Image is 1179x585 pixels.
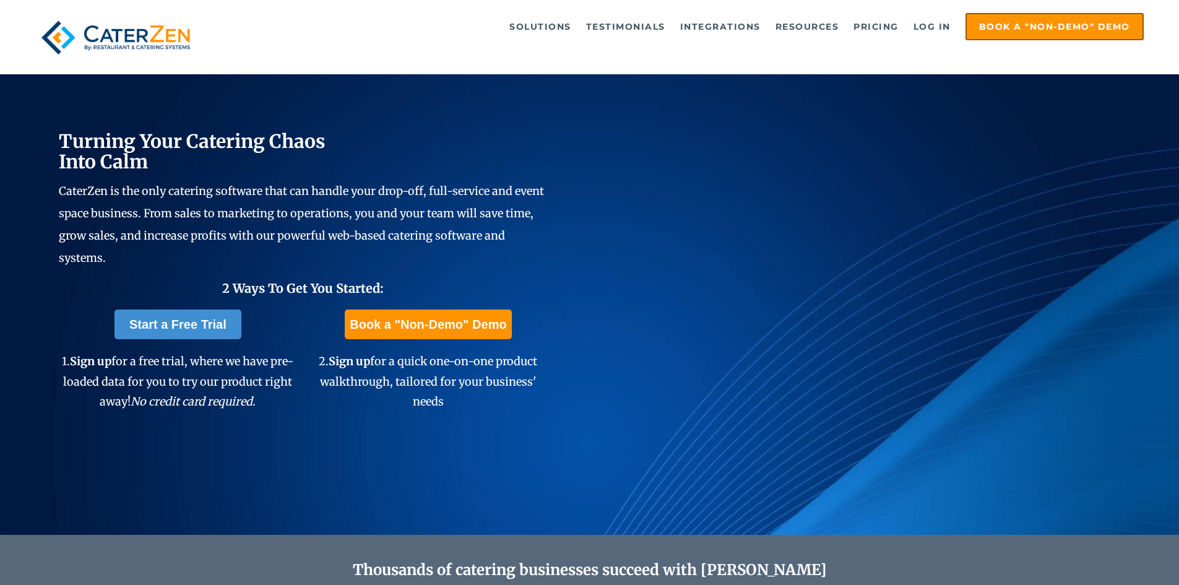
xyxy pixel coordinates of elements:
a: Integrations [674,14,767,39]
a: Log in [907,14,957,39]
a: Resources [769,14,845,39]
iframe: Help widget launcher [1069,537,1165,571]
span: Turning Your Catering Chaos Into Calm [59,129,326,173]
span: CaterZen is the only catering software that can handle your drop-off, full-service and event spac... [59,184,544,265]
h2: Thousands of catering businesses succeed with [PERSON_NAME] [118,561,1061,579]
a: Pricing [847,14,905,39]
a: Solutions [503,14,577,39]
div: Navigation Menu [225,13,1144,40]
span: 2. for a quick one-on-one product walkthrough, tailored for your business' needs [319,354,537,409]
span: 2 Ways To Get You Started: [222,280,384,296]
span: 1. for a free trial, where we have pre-loaded data for you to try our product right away! [62,354,293,409]
a: Book a "Non-Demo" Demo [345,310,511,339]
img: caterzen [35,13,196,62]
span: Sign up [70,354,111,368]
em: No credit card required. [131,394,256,409]
a: Book a "Non-Demo" Demo [965,13,1144,40]
a: Start a Free Trial [114,310,241,339]
a: Testimonials [580,14,672,39]
span: Sign up [329,354,370,368]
